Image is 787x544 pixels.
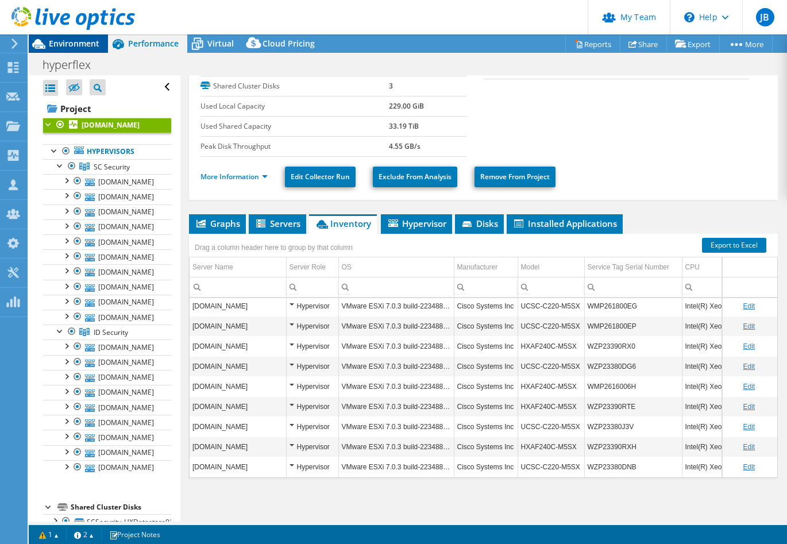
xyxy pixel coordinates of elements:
[94,327,128,337] span: ID Security
[461,218,498,229] span: Disks
[195,218,240,229] span: Graphs
[518,277,584,297] td: Column Model, Filter cell
[43,234,171,249] a: [DOMAIN_NAME]
[518,457,584,477] td: Column Model, Value UCSC-C220-M5SX
[518,356,584,376] td: Column Model, Value UCSC-C220-M5SX
[521,260,540,274] div: Model
[43,355,171,370] a: [DOMAIN_NAME]
[285,167,356,187] a: Edit Collector Run
[373,167,457,187] a: Exclude From Analysis
[290,400,335,414] div: Hypervisor
[518,416,584,437] td: Column Model, Value UCSC-C220-M5SX
[43,219,171,234] a: [DOMAIN_NAME]
[389,121,419,131] b: 33.19 TiB
[338,356,454,376] td: Column OS, Value VMware ESXi 7.0.3 build-22348816
[286,396,338,416] td: Column Server Role, Value Hypervisor
[454,356,518,376] td: Column Manufacturer, Value Cisco Systems Inc
[94,162,130,172] span: SC Security
[565,35,620,53] a: Reports
[190,457,286,477] td: Column Server Name, Value idvhhxcsec02.chp.clarian.org
[190,376,286,396] td: Column Server Name, Value idvhhxssec04.chp.clarian.org
[190,416,286,437] td: Column Server Name, Value idvhhxcsec03.chp.clarian.org
[474,167,555,187] a: Remove From Project
[338,376,454,396] td: Column OS, Value VMware ESXi 7.0.3 build-22348816
[200,172,268,182] a: More Information
[518,296,584,316] td: Column Model, Value UCSC-C220-M5SX
[685,260,700,274] div: CPU
[389,141,420,151] b: 4.55 GB/s
[190,437,286,457] td: Column Server Name, Value idvhhxssec03.chp.clarian.org
[620,35,667,53] a: Share
[82,120,140,130] b: [DOMAIN_NAME]
[342,260,352,274] div: OS
[43,99,171,118] a: Project
[286,316,338,336] td: Column Server Role, Value Hypervisor
[389,101,424,111] b: 229.00 GiB
[743,302,755,310] a: Edit
[454,316,518,336] td: Column Manufacturer, Value Cisco Systems Inc
[290,339,335,353] div: Hypervisor
[584,396,682,416] td: Column Service Tag Serial Number, Value WZP23390RTE
[518,437,584,457] td: Column Model, Value HXAF240C-M5SX
[454,376,518,396] td: Column Manufacturer, Value Cisco Systems Inc
[338,457,454,477] td: Column OS, Value VMware ESXi 7.0.3 build-22348816
[254,218,300,229] span: Servers
[389,81,393,91] b: 3
[207,38,234,49] span: Virtual
[31,527,67,542] a: 1
[454,457,518,477] td: Column Manufacturer, Value Cisco Systems Inc
[49,38,99,49] span: Environment
[290,319,335,333] div: Hypervisor
[43,445,171,460] a: [DOMAIN_NAME]
[684,12,695,22] svg: \n
[43,325,171,339] a: ID Security
[387,218,446,229] span: Hypervisor
[290,460,335,474] div: Hypervisor
[743,322,755,330] a: Edit
[43,174,171,189] a: [DOMAIN_NAME]
[743,423,755,431] a: Edit
[43,430,171,445] a: [DOMAIN_NAME]
[584,336,682,356] td: Column Service Tag Serial Number, Value WZP23390RX0
[743,383,755,391] a: Edit
[454,277,518,297] td: Column Manufacturer, Filter cell
[338,277,454,297] td: Column OS, Filter cell
[743,342,755,350] a: Edit
[190,396,286,416] td: Column Server Name, Value idvhhxssec01.chp.clarian.org
[190,356,286,376] td: Column Server Name, Value idvhhxcsec01.chp.clarian.org
[338,396,454,416] td: Column OS, Value VMware ESXi 7.0.3 build-22348816
[190,277,286,297] td: Column Server Name, Filter cell
[71,500,171,514] div: Shared Cluster Disks
[290,360,335,373] div: Hypervisor
[43,189,171,204] a: [DOMAIN_NAME]
[190,257,286,277] td: Server Name Column
[200,80,389,92] label: Shared Cluster Disks
[43,144,171,159] a: Hypervisors
[192,260,233,274] div: Server Name
[338,336,454,356] td: Column OS, Value VMware ESXi 7.0.3 build-22348816
[338,437,454,457] td: Column OS, Value VMware ESXi 7.0.3 build-22348816
[338,296,454,316] td: Column OS, Value VMware ESXi 7.0.3 build-22348816
[315,218,371,229] span: Inventory
[200,121,389,132] label: Used Shared Capacity
[43,339,171,354] a: [DOMAIN_NAME]
[702,238,766,253] a: Export to Excel
[43,514,171,529] a: SCSecurity_HXDatastore01
[584,277,682,297] td: Column Service Tag Serial Number, Filter cell
[584,457,682,477] td: Column Service Tag Serial Number, Value WZP23380DNB
[518,257,584,277] td: Model Column
[43,295,171,310] a: [DOMAIN_NAME]
[338,416,454,437] td: Column OS, Value VMware ESXi 7.0.3 build-22348816
[290,380,335,393] div: Hypervisor
[584,437,682,457] td: Column Service Tag Serial Number, Value WZP23390RXH
[286,416,338,437] td: Column Server Role, Value Hypervisor
[43,385,171,400] a: [DOMAIN_NAME]
[66,527,102,542] a: 2
[290,299,335,313] div: Hypervisor
[192,240,356,256] div: Drag a column header here to group by that column
[588,260,670,274] div: Service Tag Serial Number
[518,396,584,416] td: Column Model, Value HXAF240C-M5SX
[286,356,338,376] td: Column Server Role, Value Hypervisor
[584,376,682,396] td: Column Service Tag Serial Number, Value WMP2616006H
[454,257,518,277] td: Manufacturer Column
